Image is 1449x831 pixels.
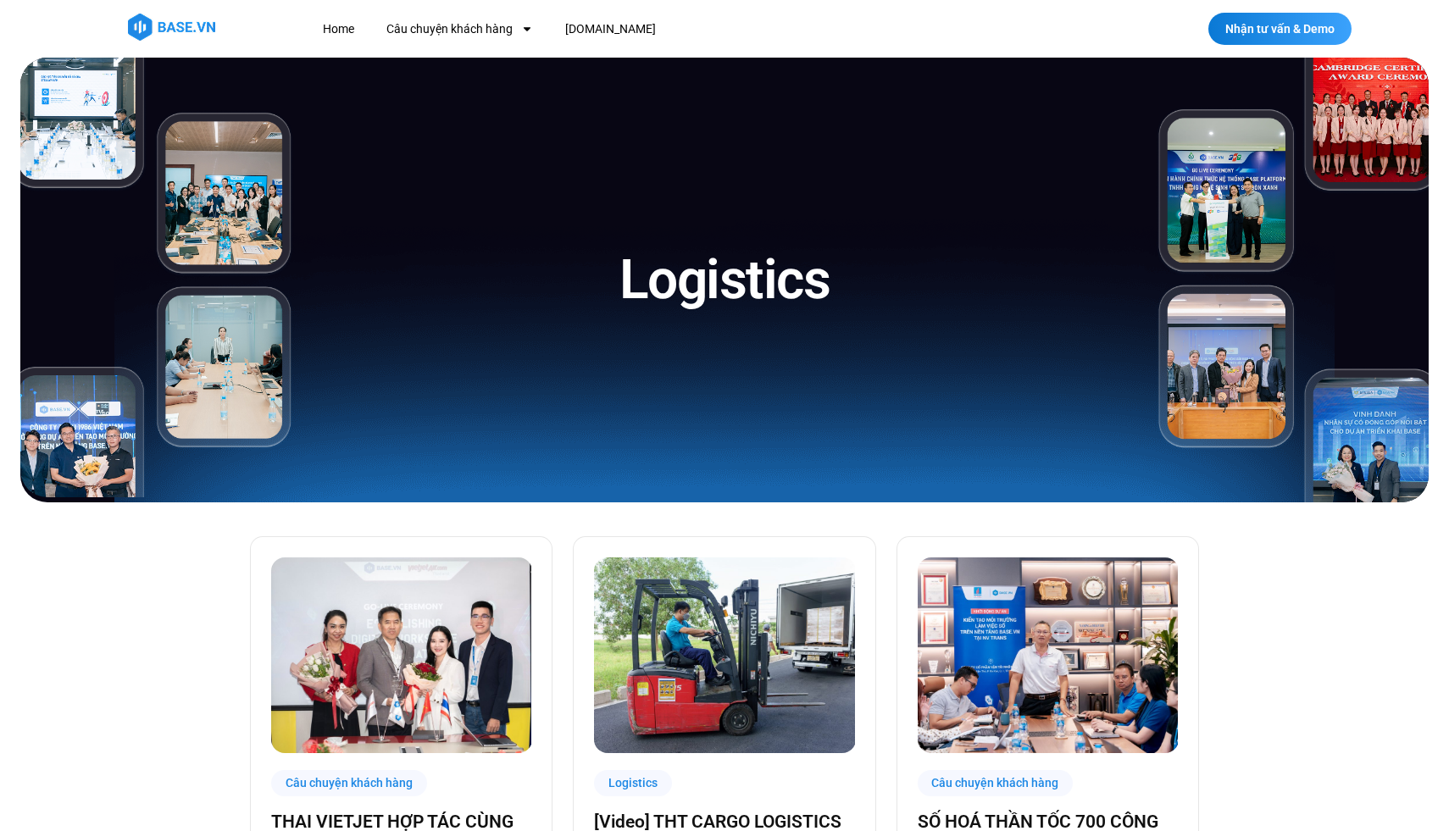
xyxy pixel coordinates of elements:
div: Câu chuyện khách hàng [271,770,427,796]
a: Home [310,14,367,45]
div: Logistics [594,770,672,796]
a: Câu chuyện khách hàng [374,14,546,45]
span: Nhận tư vấn & Demo [1225,23,1335,35]
h1: Logistics [619,245,830,315]
nav: Menu [310,14,967,45]
a: [DOMAIN_NAME] [552,14,669,45]
a: Nhận tư vấn & Demo [1208,13,1352,45]
div: Câu chuyện khách hàng [918,770,1074,796]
